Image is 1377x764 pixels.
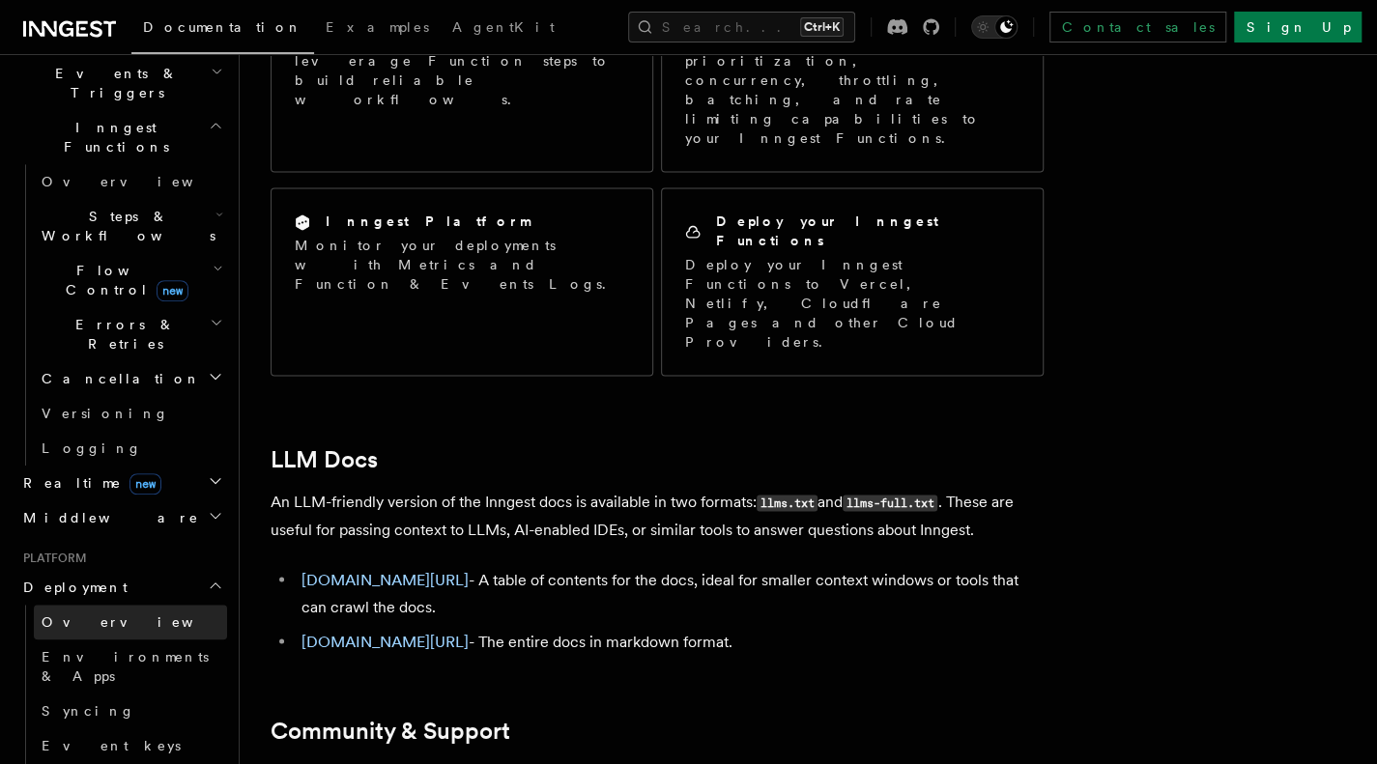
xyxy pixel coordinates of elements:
[15,551,87,566] span: Platform
[15,164,227,466] div: Inngest Functions
[34,396,227,431] a: Versioning
[15,508,199,527] span: Middleware
[34,315,210,354] span: Errors & Retries
[295,32,629,109] p: Learn how to leverage Function steps to build reliable workflows.
[800,17,844,37] kbd: Ctrl+K
[34,199,227,253] button: Steps & Workflows
[716,212,1019,250] h2: Deploy your Inngest Functions
[34,361,227,396] button: Cancellation
[15,500,227,535] button: Middleware
[34,605,227,639] a: Overview
[843,495,937,511] code: llms-full.txt
[34,164,227,199] a: Overview
[301,632,469,650] a: [DOMAIN_NAME][URL]
[42,703,135,719] span: Syncing
[15,570,227,605] button: Deployment
[42,614,241,630] span: Overview
[129,473,161,495] span: new
[685,255,1019,352] p: Deploy your Inngest Functions to Vercel, Netlify, Cloudflare Pages and other Cloud Providers.
[34,369,201,388] span: Cancellation
[15,578,128,597] span: Deployment
[34,728,227,763] a: Event keys
[971,15,1018,39] button: Toggle dark mode
[42,738,181,753] span: Event keys
[15,64,211,102] span: Events & Triggers
[452,19,555,35] span: AgentKit
[314,6,441,52] a: Examples
[42,174,241,189] span: Overview
[1234,12,1362,42] a: Sign Up
[271,488,1044,543] p: An LLM-friendly version of the Inngest docs is available in two formats: and . These are useful f...
[42,649,209,684] span: Environments & Apps
[34,693,227,728] a: Syncing
[15,118,209,156] span: Inngest Functions
[34,253,227,307] button: Flow Controlnew
[628,12,855,42] button: Search...Ctrl+K
[34,307,227,361] button: Errors & Retries
[757,495,818,511] code: llms.txt
[34,207,215,245] span: Steps & Workflows
[42,440,142,456] span: Logging
[34,261,213,299] span: Flow Control
[131,6,314,54] a: Documentation
[326,19,429,35] span: Examples
[15,473,161,493] span: Realtime
[296,628,1044,655] li: - The entire docs in markdown format.
[271,717,510,744] a: Community & Support
[15,466,227,500] button: Realtimenew
[661,187,1044,376] a: Deploy your Inngest FunctionsDeploy your Inngest Functions to Vercel, Netlify, Cloudflare Pages a...
[271,187,653,376] a: Inngest PlatformMonitor your deployments with Metrics and Function & Events Logs.
[271,445,378,472] a: LLM Docs
[441,6,566,52] a: AgentKit
[685,32,1019,148] p: Add multi-tenant aware prioritization, concurrency, throttling, batching, and rate limiting capab...
[1049,12,1226,42] a: Contact sales
[15,110,227,164] button: Inngest Functions
[34,431,227,466] a: Logging
[34,639,227,693] a: Environments & Apps
[296,566,1044,620] li: - A table of contents for the docs, ideal for smaller context windows or tools that can crawl the...
[42,406,169,421] span: Versioning
[157,280,188,301] span: new
[326,212,531,231] h2: Inngest Platform
[301,570,469,588] a: [DOMAIN_NAME][URL]
[143,19,302,35] span: Documentation
[295,236,629,294] p: Monitor your deployments with Metrics and Function & Events Logs.
[15,56,227,110] button: Events & Triggers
